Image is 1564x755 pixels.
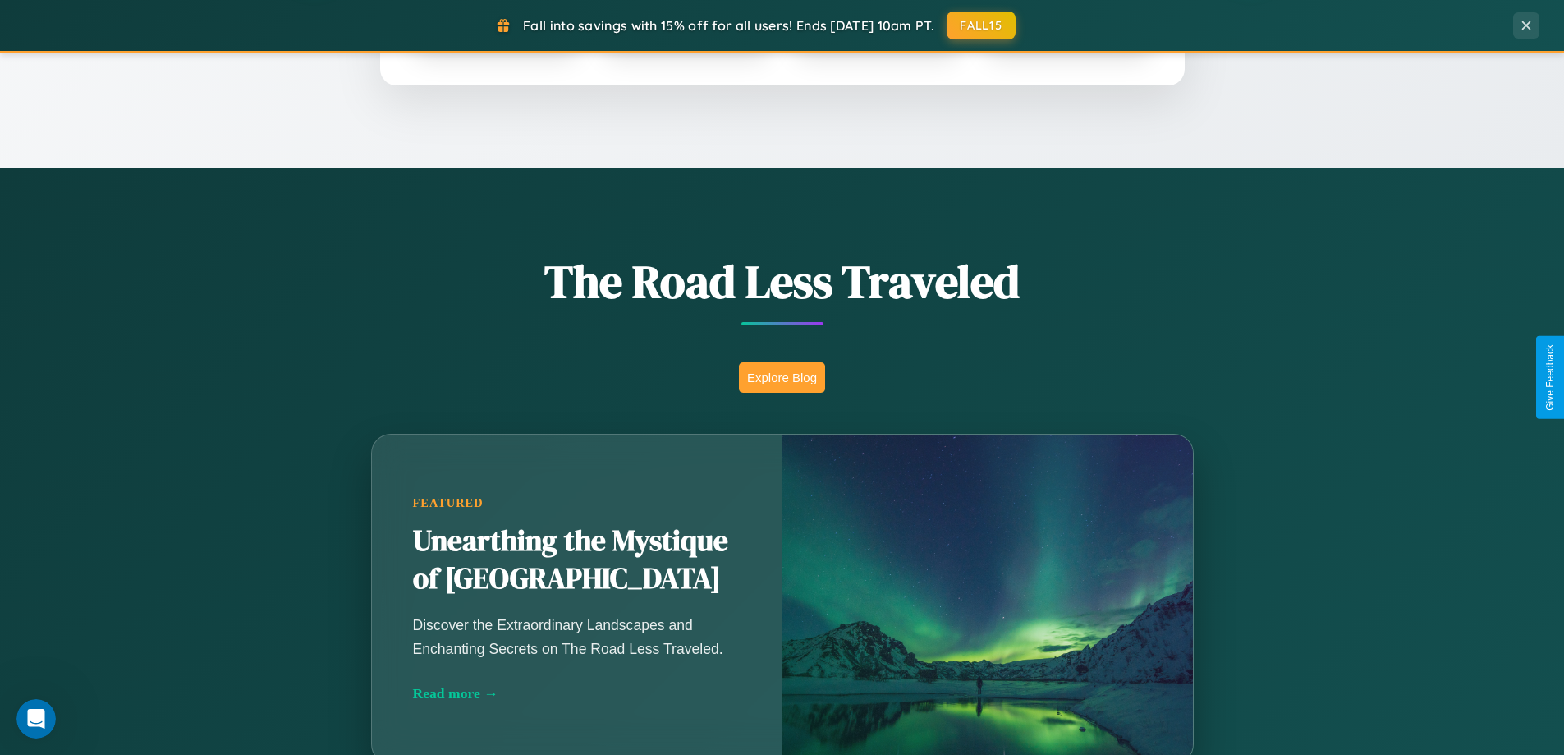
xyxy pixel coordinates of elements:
button: FALL15 [947,12,1016,39]
h1: The Road Less Traveled [290,250,1275,313]
p: Discover the Extraordinary Landscapes and Enchanting Secrets on The Road Less Traveled. [413,614,741,660]
button: Explore Blog [739,362,825,393]
iframe: Intercom live chat [16,699,56,739]
div: Read more → [413,685,741,702]
h2: Unearthing the Mystique of [GEOGRAPHIC_DATA] [413,523,741,598]
span: Fall into savings with 15% off for all users! Ends [DATE] 10am PT. [523,17,934,34]
div: Give Feedback [1544,344,1556,411]
div: Featured [413,496,741,510]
